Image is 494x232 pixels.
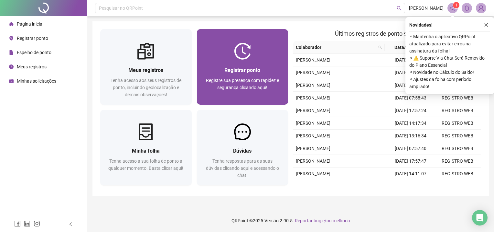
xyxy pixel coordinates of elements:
[296,83,330,88] span: [PERSON_NAME]
[9,50,14,55] span: file
[409,33,490,54] span: ⚬ Mantenha o aplicativo QRPoint atualizado para evitar erros na assinatura da folha!
[409,21,433,29] span: Novidades !
[100,29,192,105] a: Meus registrosTenha acesso aos seus registros de ponto, incluindo geolocalização e demais observa...
[296,70,330,75] span: [PERSON_NAME]
[296,133,330,138] span: [PERSON_NAME]
[387,44,423,51] span: Data/Hora
[132,148,160,154] span: Minha folha
[434,180,481,193] td: REGISTRO WEB
[9,79,14,83] span: schedule
[296,44,376,51] span: Colaborador
[453,2,459,8] sup: 1
[9,64,14,69] span: clock-circle
[295,218,350,223] span: Reportar bug e/ou melhoria
[17,64,47,69] span: Meus registros
[34,220,40,227] span: instagram
[484,23,489,27] span: close
[476,3,486,13] img: 93474
[17,50,51,55] span: Espelho de ponto
[206,78,279,90] span: Registre sua presença com rapidez e segurança clicando aqui!
[87,209,494,232] footer: QRPoint © 2025 - 2.90.5 -
[387,130,434,142] td: [DATE] 13:16:34
[69,222,73,226] span: left
[296,108,330,113] span: [PERSON_NAME]
[397,6,402,11] span: search
[434,104,481,117] td: REGISTRO WEB
[434,142,481,155] td: REGISTRO WEB
[387,142,434,155] td: [DATE] 07:57:40
[472,210,488,226] div: Open Intercom Messenger
[434,130,481,142] td: REGISTRO WEB
[224,67,260,73] span: Registrar ponto
[335,30,439,37] span: Últimos registros de ponto sincronizados
[385,41,430,54] th: Data/Hora
[17,21,43,27] span: Página inicial
[17,78,56,84] span: Minhas solicitações
[296,121,330,126] span: [PERSON_NAME]
[387,180,434,193] td: [DATE] 13:13:24
[108,158,183,171] span: Tenha acesso a sua folha de ponto a qualquer momento. Basta clicar aqui!
[296,57,330,63] span: [PERSON_NAME]
[197,110,288,185] a: DúvidasTenha respostas para as suas dúvidas clicando aqui e acessando o chat!
[14,220,21,227] span: facebook
[387,66,434,79] td: [DATE] 14:23:17
[264,218,279,223] span: Versão
[9,22,14,26] span: home
[9,36,14,41] span: environment
[409,5,444,12] span: [PERSON_NAME]
[387,54,434,66] td: [DATE] 17:56:17
[17,36,48,41] span: Registrar ponto
[128,67,163,73] span: Meus registros
[24,220,30,227] span: linkedin
[387,155,434,168] td: [DATE] 17:57:47
[296,171,330,176] span: [PERSON_NAME]
[455,3,457,7] span: 1
[206,158,279,178] span: Tenha respostas para as suas dúvidas clicando aqui e acessando o chat!
[434,155,481,168] td: REGISTRO WEB
[377,42,383,52] span: search
[409,54,490,69] span: ⚬ ⚠️ Suporte Via Chat Será Removido do Plano Essencial
[409,76,490,90] span: ⚬ Ajustes da folha com período ampliado!
[387,92,434,104] td: [DATE] 07:58:43
[111,78,181,97] span: Tenha acesso aos seus registros de ponto, incluindo geolocalização e demais observações!
[450,5,456,11] span: notification
[387,104,434,117] td: [DATE] 17:57:24
[296,146,330,151] span: [PERSON_NAME]
[387,79,434,92] td: [DATE] 13:23:43
[409,69,490,76] span: ⚬ Novidade no Cálculo do Saldo!
[434,92,481,104] td: REGISTRO WEB
[378,45,382,49] span: search
[434,117,481,130] td: REGISTRO WEB
[464,5,470,11] span: bell
[296,158,330,164] span: [PERSON_NAME]
[434,168,481,180] td: REGISTRO WEB
[296,95,330,100] span: [PERSON_NAME]
[197,29,288,105] a: Registrar pontoRegistre sua presença com rapidez e segurança clicando aqui!
[387,117,434,130] td: [DATE] 14:17:34
[387,168,434,180] td: [DATE] 14:11:07
[233,148,252,154] span: Dúvidas
[100,110,192,185] a: Minha folhaTenha acesso a sua folha de ponto a qualquer momento. Basta clicar aqui!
